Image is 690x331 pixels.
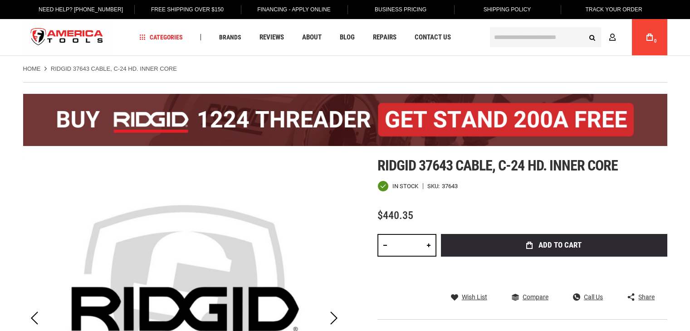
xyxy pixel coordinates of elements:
span: Shipping Policy [484,6,531,13]
span: Reviews [259,34,284,41]
a: Categories [135,31,187,44]
span: Repairs [373,34,396,41]
span: Contact Us [415,34,451,41]
a: Repairs [369,31,401,44]
a: Compare [512,293,548,301]
a: Reviews [255,31,288,44]
span: Categories [139,34,183,40]
span: Wish List [462,294,487,300]
span: Ridgid 37643 cable, c-24 hd. inner core [377,157,618,174]
span: Add to Cart [538,241,582,249]
span: $440.35 [377,209,413,222]
img: BOGO: Buy the RIDGID® 1224 Threader (26092), get the 92467 200A Stand FREE! [23,94,667,146]
span: Compare [523,294,548,300]
strong: SKU [427,183,442,189]
a: Home [23,65,41,73]
iframe: Secure express checkout frame [439,259,669,286]
img: America Tools [23,20,111,54]
span: Share [638,294,655,300]
strong: RIDGID 37643 CABLE, C-24 HD. INNER CORE [51,65,177,72]
a: Wish List [451,293,487,301]
span: 0 [654,39,657,44]
a: Brands [215,31,245,44]
a: store logo [23,20,111,54]
button: Add to Cart [441,234,667,257]
span: About [302,34,322,41]
span: In stock [392,183,418,189]
a: Call Us [573,293,603,301]
a: 0 [641,19,658,55]
div: Availability [377,180,418,192]
a: About [298,31,326,44]
span: Brands [219,34,241,40]
a: Blog [336,31,359,44]
span: Blog [340,34,355,41]
span: Call Us [584,294,603,300]
button: Search [584,29,601,46]
a: Contact Us [411,31,455,44]
div: 37643 [442,183,458,189]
